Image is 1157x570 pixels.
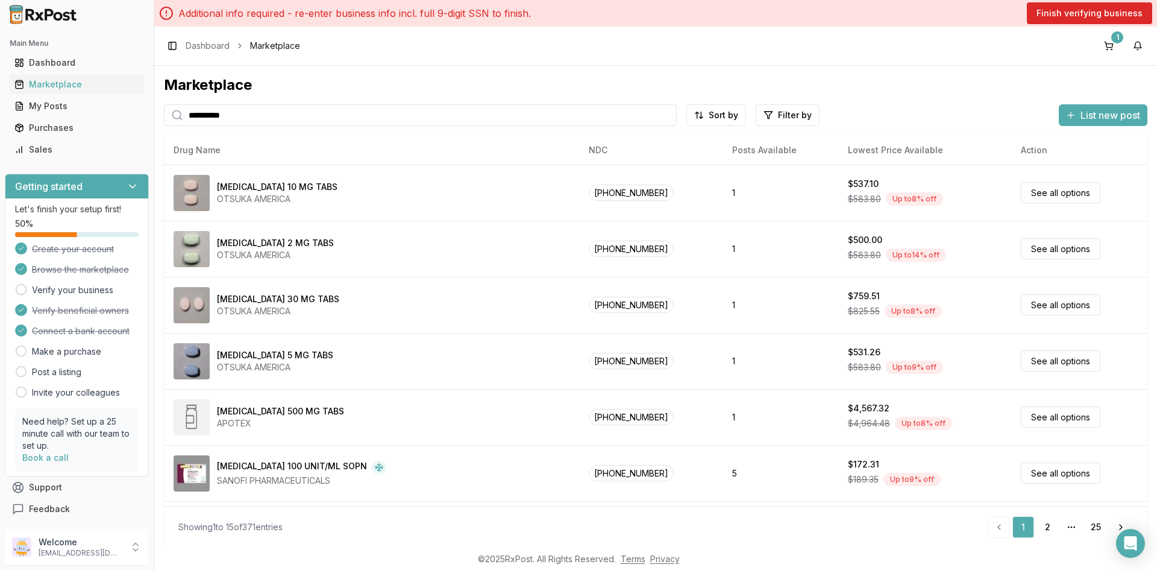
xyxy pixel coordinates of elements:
div: [MEDICAL_DATA] 5 MG TABS [217,349,333,361]
td: 1 [723,165,838,221]
a: Marketplace [10,74,144,95]
div: [MEDICAL_DATA] 10 MG TABS [217,181,337,193]
button: My Posts [5,97,149,116]
a: 2 [1036,516,1058,538]
a: My Posts [10,95,144,117]
div: $531.26 [848,346,880,358]
span: Browse the marketplace [32,264,129,276]
button: Sort by [686,104,746,126]
div: 1 [1111,31,1123,43]
a: Dashboard [186,40,230,52]
a: Make a purchase [32,346,101,358]
button: Finish verifying business [1027,2,1152,24]
a: Verify your business [32,284,113,296]
span: $825.55 [848,305,880,317]
th: Action [1011,136,1147,165]
div: [MEDICAL_DATA] 2 MG TABS [217,237,334,249]
a: 1 [1012,516,1034,538]
span: Sort by [709,109,738,121]
span: $583.80 [848,249,881,261]
a: See all options [1021,182,1100,203]
td: 5 [723,445,838,501]
button: Marketplace [5,75,149,94]
a: See all options [1021,294,1100,315]
p: Additional info required - re-enter business info incl. full 9-digit SSN to finish. [178,6,531,21]
a: Sales [10,139,144,160]
div: Open Intercom Messenger [1116,529,1145,558]
a: 1 [1099,36,1118,55]
h2: Main Menu [10,39,144,48]
div: SANOFI PHARMACEUTICALS [217,475,386,487]
img: Abilify 30 MG TABS [174,287,210,323]
div: [MEDICAL_DATA] 100 UNIT/ML SOPN [217,460,367,475]
p: [EMAIL_ADDRESS][DOMAIN_NAME] [39,548,122,558]
span: List new post [1080,108,1140,122]
span: Marketplace [250,40,300,52]
td: 2 [723,501,838,557]
span: [PHONE_NUMBER] [589,241,674,257]
th: Lowest Price Available [838,136,1012,165]
td: 1 [723,277,838,333]
div: Up to 9 % off [886,361,943,374]
button: List new post [1059,104,1147,126]
span: $189.35 [848,473,879,486]
span: Verify beneficial owners [32,305,129,317]
span: [PHONE_NUMBER] [589,185,674,201]
a: See all options [1021,463,1100,484]
button: Feedback [5,498,149,520]
span: $4,964.48 [848,417,890,429]
td: 1 [723,221,838,277]
div: Dashboard [14,57,139,69]
img: Abiraterone Acetate 500 MG TABS [174,399,210,435]
span: [PHONE_NUMBER] [589,409,674,425]
a: See all options [1021,350,1100,372]
span: [PHONE_NUMBER] [589,465,674,481]
div: Showing 1 to 15 of 371 entries [178,521,283,533]
div: [MEDICAL_DATA] 500 MG TABS [217,405,344,417]
div: [MEDICAL_DATA] 30 MG TABS [217,293,339,305]
img: Admelog SoloStar 100 UNIT/ML SOPN [174,455,210,492]
p: Let's finish your setup first! [15,203,139,215]
div: OTSUKA AMERICA [217,305,339,317]
div: Up to 9 % off [883,473,941,486]
div: Up to 8 % off [885,305,942,318]
img: User avatar [12,537,31,557]
img: Abilify 2 MG TABS [174,231,210,267]
span: [PHONE_NUMBER] [589,353,674,369]
td: 1 [723,389,838,445]
td: 1 [723,333,838,389]
a: Post a listing [32,366,81,378]
a: Privacy [650,554,680,564]
div: $759.51 [848,290,880,302]
a: Go to next page [1109,516,1133,538]
button: Filter by [756,104,820,126]
a: List new post [1059,110,1147,122]
a: Terms [621,554,645,564]
button: Purchases [5,118,149,138]
a: See all options [1021,238,1100,259]
img: Abilify 5 MG TABS [174,343,210,379]
h3: Getting started [15,179,83,194]
button: Support [5,477,149,498]
div: Up to 8 % off [895,417,952,430]
span: $583.80 [848,193,881,205]
th: Drug Name [164,136,579,165]
p: Need help? Set up a 25 minute call with our team to set up. [22,416,131,452]
a: Invite your colleagues [32,387,120,399]
div: OTSUKA AMERICA [217,193,337,205]
nav: breadcrumb [186,40,300,52]
th: Posts Available [723,136,838,165]
span: Create your account [32,243,114,255]
span: Filter by [778,109,812,121]
p: Welcome [39,536,122,548]
div: Up to 14 % off [886,249,946,262]
th: NDC [579,136,723,165]
img: Abilify 10 MG TABS [174,175,210,211]
div: $4,567.32 [848,402,889,414]
div: $537.10 [848,178,879,190]
button: Sales [5,140,149,159]
a: See all options [1021,407,1100,428]
div: $500.00 [848,234,882,246]
div: APOTEX [217,417,344,429]
span: 50 % [15,218,33,230]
